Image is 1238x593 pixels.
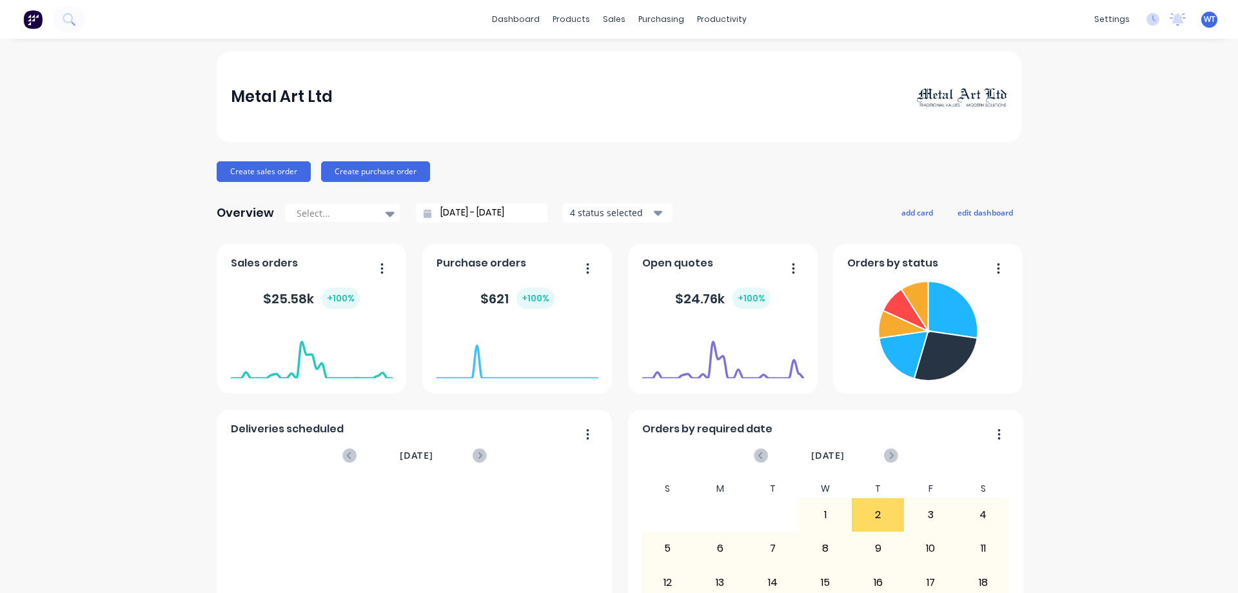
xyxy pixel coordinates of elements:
div: 1 [800,499,851,531]
div: 10 [905,532,956,565]
div: purchasing [632,10,691,29]
div: products [546,10,596,29]
div: $ 24.76k [675,288,771,309]
div: Overview [217,200,274,226]
span: Purchase orders [437,256,526,271]
div: 8 [800,532,851,565]
div: sales [596,10,632,29]
div: 5 [642,532,694,565]
span: WT [1204,14,1215,25]
div: + 100 % [732,288,771,309]
span: Orders by status [847,256,938,271]
span: Deliveries scheduled [231,421,344,437]
div: productivity [691,10,753,29]
div: 3 [905,499,956,531]
span: Sales orders [231,256,298,271]
div: $ 621 [480,288,555,309]
span: [DATE] [811,448,845,463]
div: 7 [747,532,799,565]
div: T [747,479,800,498]
button: Create purchase order [321,161,430,182]
div: 4 status selected [570,206,651,219]
span: Open quotes [642,256,713,271]
img: Metal Art Ltd [917,86,1007,108]
div: S [642,479,694,498]
div: + 100 % [322,288,360,309]
div: + 100 % [516,288,555,309]
div: 9 [852,532,904,565]
button: add card [893,204,941,221]
div: 11 [958,532,1009,565]
div: $ 25.58k [263,288,360,309]
img: Factory [23,10,43,29]
div: 4 [958,499,1009,531]
div: Metal Art Ltd [231,84,333,110]
div: settings [1088,10,1136,29]
button: edit dashboard [949,204,1021,221]
span: [DATE] [400,448,433,463]
div: T [852,479,905,498]
div: S [957,479,1010,498]
div: 6 [694,532,746,565]
div: M [694,479,747,498]
button: 4 status selected [563,203,673,223]
div: 2 [852,499,904,531]
div: W [799,479,852,498]
a: dashboard [486,10,546,29]
button: Create sales order [217,161,311,182]
div: F [904,479,957,498]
